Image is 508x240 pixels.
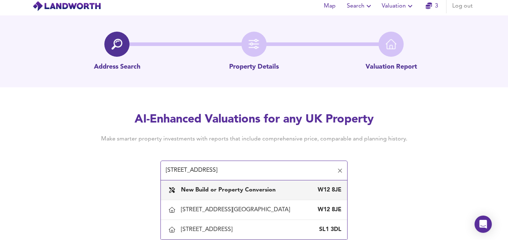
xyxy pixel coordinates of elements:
[313,226,341,234] div: SL1 3DL
[313,206,341,214] div: W12 8JE
[321,1,338,11] span: Map
[90,112,418,128] h2: AI-Enhanced Valuations for any UK Property
[249,39,259,50] img: filter-icon
[335,166,345,176] button: Clear
[181,206,293,214] div: [STREET_ADDRESS][GEOGRAPHIC_DATA]
[475,216,492,233] div: Open Intercom Messenger
[164,164,334,177] input: Enter a postcode to start...
[112,39,122,50] img: search-icon
[181,226,235,234] div: [STREET_ADDRESS]
[32,1,101,11] img: logo
[313,186,341,194] div: W12 8JE
[94,63,140,72] p: Address Search
[181,187,276,193] b: New Build or Property Conversion
[382,1,414,11] span: Valuation
[366,63,417,72] p: Valuation Report
[386,39,396,50] img: home-icon
[426,1,438,11] a: 3
[90,135,418,143] h4: Make smarter property investments with reports that include comprehensive price, comparable and p...
[347,1,373,11] span: Search
[452,1,473,11] span: Log out
[229,63,279,72] p: Property Details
